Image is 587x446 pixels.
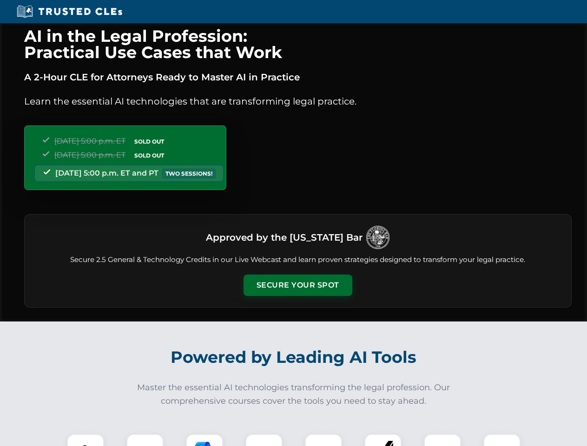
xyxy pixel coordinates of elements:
span: [DATE] 5:00 p.m. ET [54,151,125,159]
img: Logo [366,226,389,249]
p: Secure 2.5 General & Technology Credits in our Live Webcast and learn proven strategies designed ... [36,255,560,265]
h3: Approved by the [US_STATE] Bar [206,229,363,246]
span: SOLD OUT [131,137,167,146]
h2: Powered by Leading AI Tools [36,341,551,374]
button: Secure Your Spot [244,275,352,296]
p: Master the essential AI technologies transforming the legal profession. Our comprehensive courses... [131,381,456,408]
p: A 2-Hour CLE for Attorneys Ready to Master AI in Practice [24,70,572,85]
img: Trusted CLEs [14,5,125,19]
h1: AI in the Legal Profession: Practical Use Cases that Work [24,28,572,60]
span: [DATE] 5:00 p.m. ET [54,137,125,145]
span: SOLD OUT [131,151,167,160]
p: Learn the essential AI technologies that are transforming legal practice. [24,94,572,109]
